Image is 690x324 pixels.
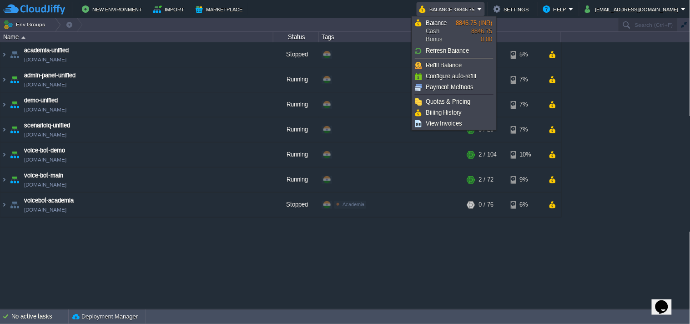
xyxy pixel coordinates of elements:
a: [DOMAIN_NAME] [24,105,66,114]
a: admin-panel-unified [24,71,76,80]
a: Payment Methods [413,82,495,92]
img: AMDAwAAAACH5BAEAAAAALAAAAAABAAEAAAICRAEAOw== [8,92,21,117]
span: Refill Balance [426,62,462,69]
div: 7% [511,92,540,117]
a: BalanceCashBonus8846.75 (INR)8846.750.00 [413,18,495,45]
img: AMDAwAAAACH5BAEAAAAALAAAAAABAAEAAAICRAEAOw== [21,36,25,39]
div: Running [273,142,319,167]
span: Refresh Balance [426,47,469,54]
span: 8846.75 0.00 [456,20,493,43]
button: Deployment Manager [72,312,138,321]
div: Stopped [273,42,319,67]
img: AMDAwAAAACH5BAEAAAAALAAAAAABAAEAAAICRAEAOw== [0,167,8,192]
a: Quotas & Pricing [413,97,495,107]
span: Payment Methods [426,84,474,91]
div: 10% [511,142,540,167]
a: View Invoices [413,119,495,129]
div: Running [273,117,319,142]
div: 2 / 104 [479,142,497,167]
button: Settings [494,4,532,15]
button: [EMAIL_ADDRESS][DOMAIN_NAME] [585,4,681,15]
div: 7% [511,117,540,142]
button: Balance ₹8846.75 [419,4,478,15]
a: [DOMAIN_NAME] [24,205,66,214]
img: AMDAwAAAACH5BAEAAAAALAAAAAABAAEAAAICRAEAOw== [8,167,21,192]
a: [DOMAIN_NAME] [24,130,66,139]
a: [DOMAIN_NAME] [24,55,66,64]
div: 0 / 76 [479,192,494,217]
div: Stopped [273,192,319,217]
div: 2 / 72 [479,167,494,192]
div: Status [274,32,318,42]
iframe: chat widget [652,288,681,315]
div: 6% [511,192,540,217]
a: [DOMAIN_NAME] [24,80,66,89]
span: Academia [342,202,364,207]
img: AMDAwAAAACH5BAEAAAAALAAAAAABAAEAAAICRAEAOw== [0,192,8,217]
button: Env Groups [3,18,48,31]
a: voice-bot-demo [24,146,65,155]
div: No active tasks [11,309,68,324]
button: Marketplace [196,4,245,15]
a: voice-bot-main [24,171,63,180]
span: View Invoices [426,120,463,127]
a: Refresh Balance [413,46,495,56]
button: Help [543,4,569,15]
span: Quotas & Pricing [426,98,470,105]
img: AMDAwAAAACH5BAEAAAAALAAAAAABAAEAAAICRAEAOw== [0,42,8,67]
img: AMDAwAAAACH5BAEAAAAALAAAAAABAAEAAAICRAEAOw== [0,92,8,117]
a: Refill Balance [413,61,495,71]
img: AMDAwAAAACH5BAEAAAAALAAAAAABAAEAAAICRAEAOw== [8,142,21,167]
span: Cash Bonus [426,19,456,44]
div: Running [273,92,319,117]
button: New Environment [82,4,145,15]
div: Tags [319,32,464,42]
div: Running [273,167,319,192]
span: Configure auto-refill [426,73,477,80]
img: AMDAwAAAACH5BAEAAAAALAAAAAABAAEAAAICRAEAOw== [8,117,21,142]
div: Running [273,67,319,92]
div: 5% [511,42,540,67]
a: [DOMAIN_NAME] [24,155,66,164]
div: 7% [511,67,540,92]
span: Balance [426,20,447,26]
img: CloudJiffy [3,4,65,15]
button: Import [153,4,187,15]
a: [DOMAIN_NAME] [24,180,66,189]
a: demo-unified [24,96,58,105]
span: Billing History [426,109,462,116]
img: AMDAwAAAACH5BAEAAAAALAAAAAABAAEAAAICRAEAOw== [8,42,21,67]
span: 8846.75 (INR) [456,20,493,26]
a: Billing History [413,108,495,118]
img: AMDAwAAAACH5BAEAAAAALAAAAAABAAEAAAICRAEAOw== [0,67,8,92]
div: Usage [465,32,561,42]
div: 9% [511,167,540,192]
img: AMDAwAAAACH5BAEAAAAALAAAAAABAAEAAAICRAEAOw== [0,142,8,167]
img: AMDAwAAAACH5BAEAAAAALAAAAAABAAEAAAICRAEAOw== [0,117,8,142]
a: scenarioiq-unified [24,121,70,130]
a: academia-unified [24,46,69,55]
img: AMDAwAAAACH5BAEAAAAALAAAAAABAAEAAAICRAEAOw== [8,192,21,217]
a: voicebot-academia [24,196,74,205]
img: AMDAwAAAACH5BAEAAAAALAAAAAABAAEAAAICRAEAOw== [8,67,21,92]
a: Configure auto-refill [413,71,495,81]
div: Name [1,32,273,42]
